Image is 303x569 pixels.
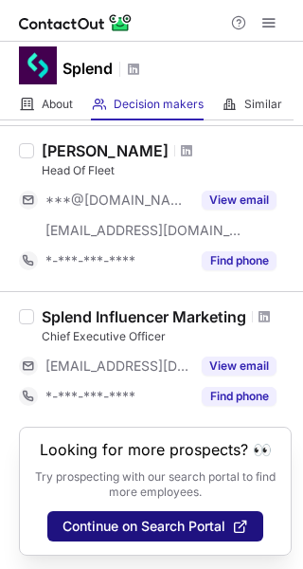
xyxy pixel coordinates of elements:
button: Reveal Button [202,387,276,406]
span: Decision makers [114,97,204,112]
button: Reveal Button [202,191,276,210]
div: Chief Executive Officer [42,328,292,345]
div: Splend Influencer Marketing [42,307,246,326]
div: [PERSON_NAME] [42,141,169,160]
button: Reveal Button [202,251,276,270]
header: Looking for more prospects? 👀 [40,441,272,458]
span: Continue on Search Portal [62,519,225,534]
div: Head Of Fleet [42,162,292,179]
span: [EMAIL_ADDRESS][DOMAIN_NAME] [45,222,242,239]
span: Similar [244,97,282,112]
img: c09ca5c9f221516c3e8e6bd86c978acd [19,46,57,84]
h1: Splend [62,57,113,80]
button: Reveal Button [202,357,276,376]
span: About [42,97,73,112]
span: ***@[DOMAIN_NAME] [45,192,190,209]
p: Try prospecting with our search portal to find more employees. [33,469,277,500]
img: ContactOut v5.3.10 [19,11,133,34]
span: [EMAIL_ADDRESS][DOMAIN_NAME] [45,358,190,375]
button: Continue on Search Portal [47,511,263,541]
